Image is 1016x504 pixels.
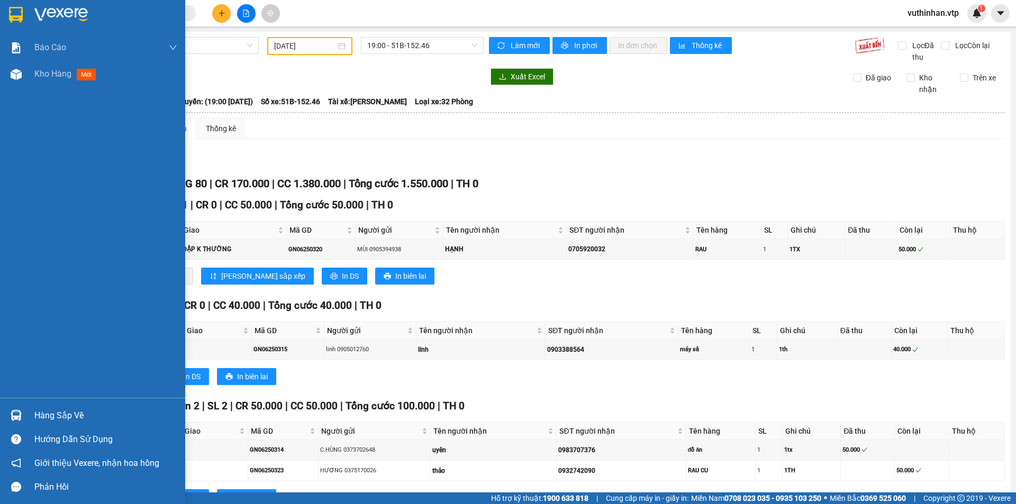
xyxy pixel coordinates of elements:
[172,224,276,236] span: ĐC Giao
[569,224,682,236] span: SĐT người nhận
[979,5,983,12] span: 1
[395,270,426,282] span: In biên lai
[272,177,275,190] span: |
[287,239,356,260] td: GN06250320
[277,177,341,190] span: CC 1.380.000
[438,400,440,412] span: |
[489,37,550,54] button: syncLàm mới
[173,425,237,437] span: ĐC Giao
[184,492,201,503] span: In DS
[360,299,382,311] span: TH 0
[445,244,565,254] div: HẠNH
[688,466,754,475] div: RAU CU
[213,299,260,311] span: CC 40.000
[824,496,827,500] span: ⚪️
[431,440,557,461] td: uyên
[855,37,885,54] img: 9k=
[757,445,781,454] div: 1
[321,425,420,437] span: Người gửi
[783,423,841,440] th: Ghi chú
[499,73,506,81] span: download
[948,322,1005,340] th: Thu hộ
[327,325,405,336] span: Người gửi
[972,8,982,18] img: icon-new-feature
[415,96,473,107] span: Loại xe: 32 Phòng
[208,299,211,311] span: |
[328,96,407,107] span: Tài xế: [PERSON_NAME]
[366,199,369,211] span: |
[691,492,821,504] span: Miền Nam
[235,400,283,412] span: CR 50.000
[164,368,209,385] button: printerIn DS
[724,494,821,502] strong: 0708 023 035 - 0935 103 250
[491,492,588,504] span: Hỗ trợ kỹ thuật:
[761,222,788,239] th: SL
[261,4,280,23] button: aim
[358,224,432,236] span: Người gửi
[915,72,952,95] span: Kho nhận
[779,345,836,354] div: 1th
[250,445,316,454] div: GN06250314
[218,10,225,17] span: plus
[680,345,748,354] div: máy sâ
[343,177,346,190] span: |
[330,272,338,281] span: printer
[678,322,750,340] th: Tên hàng
[574,40,598,51] span: In phơi
[838,322,892,340] th: Đã thu
[446,224,556,236] span: Tên người nhận
[252,340,324,360] td: GN06250315
[688,445,754,454] div: đồ ăn
[176,96,253,107] span: Chuyến: (19:00 [DATE])
[433,425,546,437] span: Tên người nhận
[267,10,274,17] span: aim
[221,270,305,282] span: [PERSON_NAME] sắp xếp
[202,400,205,412] span: |
[171,244,285,254] div: HƯ DẬP K THƯỜNG
[215,177,269,190] span: CR 170.000
[899,245,948,254] div: 50.000
[225,373,233,381] span: printer
[830,492,906,504] span: Miền Bắc
[757,466,781,475] div: 1
[842,445,892,454] div: 50.000
[237,492,268,503] span: In biên lai
[912,347,918,353] span: check
[694,222,762,239] th: Tên hàng
[355,299,357,311] span: |
[596,492,598,504] span: |
[497,42,506,50] span: sync
[416,340,546,360] td: linh
[432,445,555,455] div: uyên
[695,245,760,254] div: RAU
[893,345,946,354] div: 40.000
[443,239,567,260] td: HẠNH
[320,445,429,454] div: C.HÙNG 0373702648
[456,177,478,190] span: TH 0
[915,468,921,473] span: check
[892,322,948,340] th: Còn lại
[340,400,343,412] span: |
[250,466,316,475] div: GN06250323
[670,37,732,54] button: bar-chartThống kê
[322,268,367,285] button: printerIn DS
[419,325,535,336] span: Tên người nhận
[184,371,201,382] span: In DS
[418,345,544,355] div: linh
[610,37,667,54] button: In đơn chọn
[552,37,607,54] button: printerIn phơi
[763,245,786,254] div: 1
[751,345,775,354] div: 1
[237,371,268,382] span: In biên lai
[957,494,965,502] span: copyright
[899,6,967,20] span: vuthinhan.vtp
[77,69,96,80] span: mới
[11,482,21,492] span: message
[949,423,1005,440] th: Thu hộ
[175,325,241,336] span: ĐC Giao
[511,71,545,83] span: Xuất Excel
[210,177,212,190] span: |
[557,461,686,481] td: 0932742090
[790,245,843,254] div: 1TX
[212,4,231,23] button: plus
